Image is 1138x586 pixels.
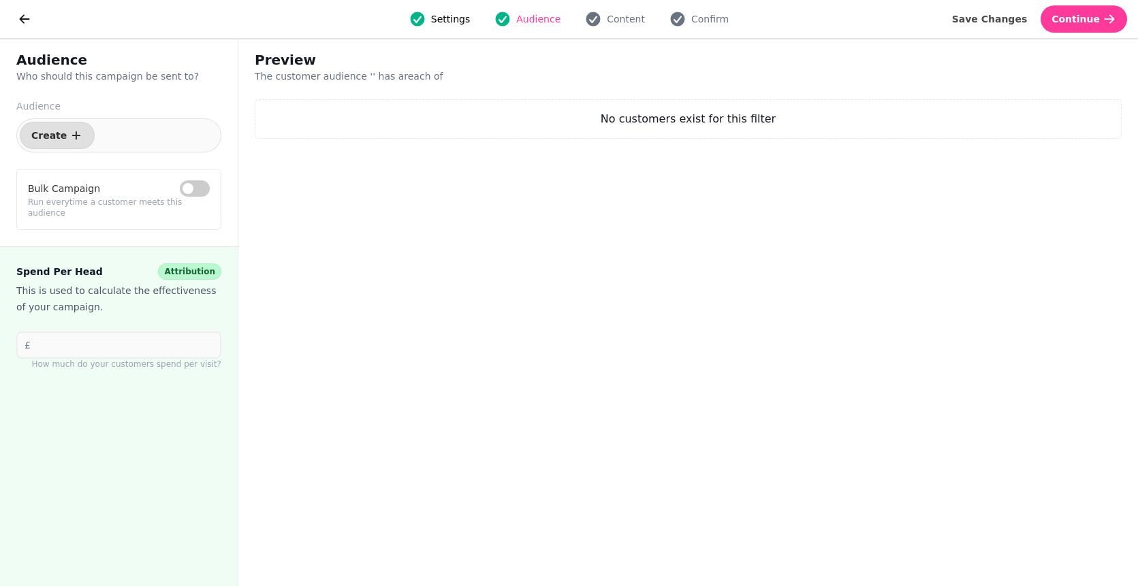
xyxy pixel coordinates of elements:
[28,180,100,197] label: Bulk Campaign
[28,197,210,218] p: Run everytime a customer meets this audience
[20,122,95,149] button: Create
[431,12,470,26] span: Settings
[1041,5,1127,33] button: Continue
[607,12,645,26] span: Content
[1052,14,1100,24] span: Continue
[16,263,103,280] span: Spend Per Head
[952,14,1028,24] span: Save Changes
[16,69,221,83] p: Who should this campaign be sent to?
[255,69,603,83] p: The customer audience ' ' has a reach of
[158,263,221,280] div: Attribution
[16,50,221,69] h2: Audience
[601,111,776,127] p: No customers exist for this filter
[255,50,516,69] h2: Preview
[941,5,1039,33] button: Save Changes
[16,359,221,370] p: How much do your customers spend per visit?
[16,99,221,113] label: Audience
[11,5,38,33] button: go back
[516,12,560,26] span: Audience
[691,12,729,26] span: Confirm
[16,282,221,315] p: This is used to calculate the effectiveness of your campaign.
